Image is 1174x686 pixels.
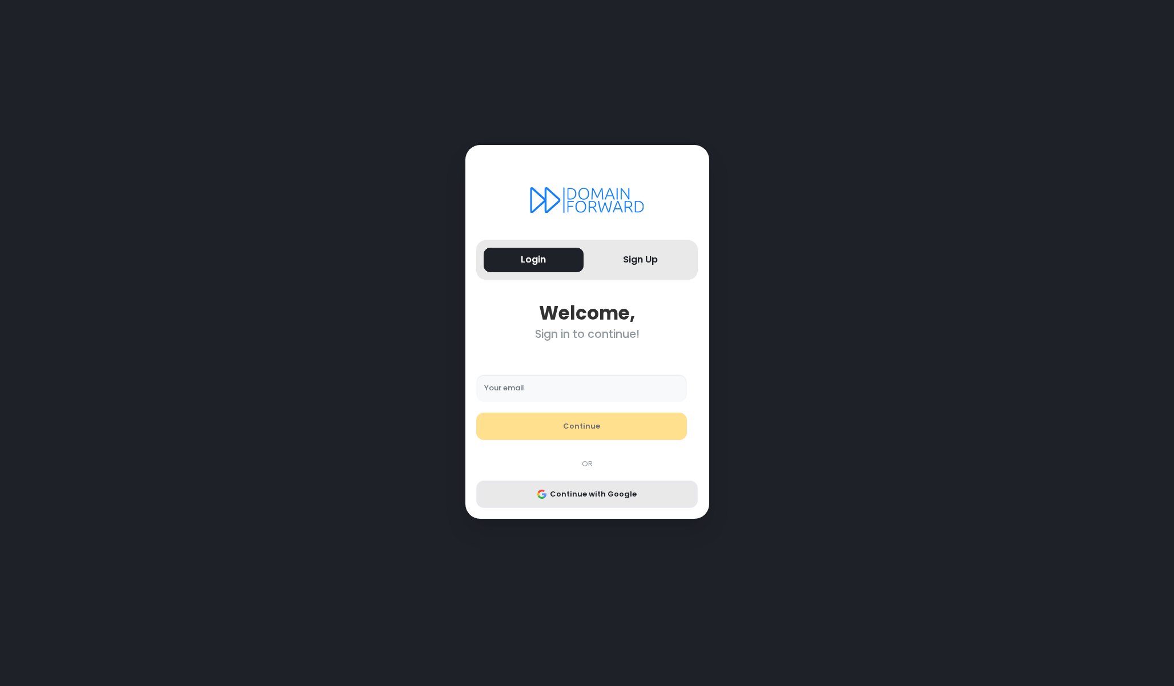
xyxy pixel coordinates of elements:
[591,248,691,272] button: Sign Up
[476,302,698,324] div: Welcome,
[484,248,584,272] button: Login
[471,458,703,470] div: OR
[476,481,698,508] button: Continue with Google
[476,328,698,341] div: Sign in to continue!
